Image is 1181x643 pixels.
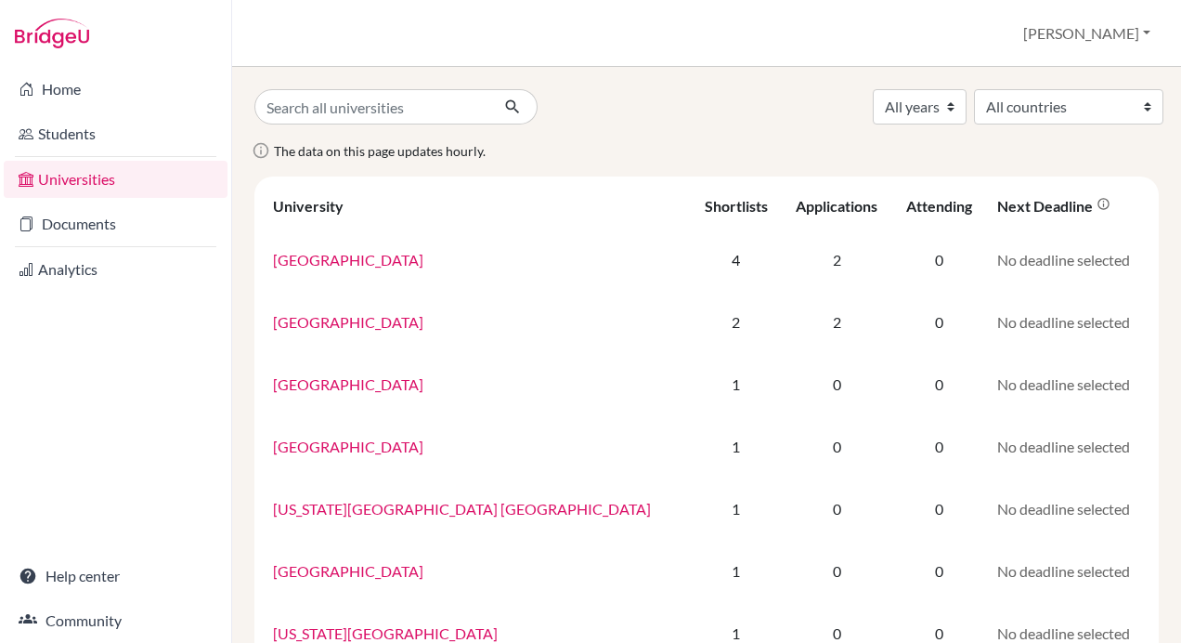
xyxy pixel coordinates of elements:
[4,205,227,243] a: Documents
[892,229,986,291] td: 0
[691,353,782,415] td: 1
[892,353,986,415] td: 0
[273,313,423,331] a: [GEOGRAPHIC_DATA]
[997,500,1130,518] span: No deadline selected
[892,478,986,540] td: 0
[691,291,782,353] td: 2
[782,540,892,602] td: 0
[691,540,782,602] td: 1
[997,562,1130,580] span: No deadline selected
[997,197,1110,215] div: Next deadline
[4,251,227,288] a: Analytics
[997,438,1130,455] span: No deadline selected
[796,197,877,215] div: Applications
[782,291,892,353] td: 2
[782,229,892,291] td: 2
[691,229,782,291] td: 4
[782,353,892,415] td: 0
[4,558,227,595] a: Help center
[4,602,227,639] a: Community
[997,624,1130,642] span: No deadline selected
[997,251,1130,269] span: No deadline selected
[4,161,227,198] a: Universities
[273,500,651,518] a: [US_STATE][GEOGRAPHIC_DATA] [GEOGRAPHIC_DATA]
[273,562,423,580] a: [GEOGRAPHIC_DATA]
[691,415,782,478] td: 1
[4,115,227,152] a: Students
[892,540,986,602] td: 0
[262,184,691,229] th: University
[782,415,892,478] td: 0
[705,197,768,215] div: Shortlists
[691,478,782,540] td: 1
[273,375,423,393] a: [GEOGRAPHIC_DATA]
[273,438,423,455] a: [GEOGRAPHIC_DATA]
[997,313,1130,331] span: No deadline selected
[273,624,498,642] a: [US_STATE][GEOGRAPHIC_DATA]
[892,415,986,478] td: 0
[892,291,986,353] td: 0
[782,478,892,540] td: 0
[274,143,486,159] span: The data on this page updates hourly.
[906,197,972,215] div: Attending
[997,375,1130,393] span: No deadline selected
[4,71,227,108] a: Home
[1015,16,1159,51] button: [PERSON_NAME]
[254,89,489,125] input: Search all universities
[273,251,423,269] a: [GEOGRAPHIC_DATA]
[15,19,89,48] img: Bridge-U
